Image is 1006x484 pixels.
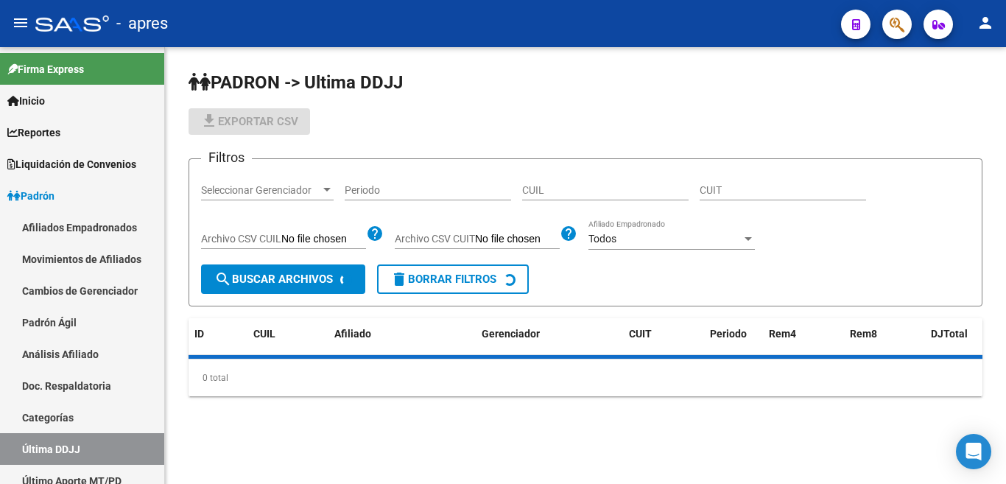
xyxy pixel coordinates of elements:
span: CUIT [629,328,652,340]
mat-icon: search [214,270,232,288]
span: Seleccionar Gerenciador [201,184,320,197]
div: 0 total [189,360,982,396]
input: Archivo CSV CUIT [475,233,560,246]
h3: Filtros [201,147,252,168]
span: Buscar Archivos [214,273,333,286]
mat-icon: menu [12,14,29,32]
span: Periodo [710,328,747,340]
span: DJTotal [931,328,968,340]
span: Inicio [7,93,45,109]
datatable-header-cell: ID [189,318,247,350]
span: Padrón [7,188,54,204]
span: PADRON -> Ultima DDJJ [189,72,403,93]
datatable-header-cell: CUIT [623,318,704,350]
mat-icon: delete [390,270,408,288]
span: Liquidación de Convenios [7,156,136,172]
span: Archivo CSV CUIL [201,233,281,245]
mat-icon: help [366,225,384,242]
span: Firma Express [7,61,84,77]
datatable-header-cell: Periodo [704,318,763,350]
datatable-header-cell: DJTotal [925,318,1006,350]
mat-icon: help [560,225,577,242]
button: Buscar Archivos [201,264,365,294]
span: Reportes [7,124,60,141]
span: Rem8 [850,328,877,340]
datatable-header-cell: Rem8 [844,318,925,350]
span: Todos [588,233,616,245]
span: Exportar CSV [200,115,298,128]
span: Gerenciador [482,328,540,340]
button: Borrar Filtros [377,264,529,294]
span: Afiliado [334,328,371,340]
input: Archivo CSV CUIL [281,233,366,246]
datatable-header-cell: CUIL [247,318,328,350]
span: ID [194,328,204,340]
div: Open Intercom Messenger [956,434,991,469]
datatable-header-cell: Gerenciador [476,318,623,350]
span: - apres [116,7,168,40]
mat-icon: file_download [200,112,218,130]
button: Exportar CSV [189,108,310,135]
span: Archivo CSV CUIT [395,233,475,245]
datatable-header-cell: Afiliado [328,318,476,350]
span: Rem4 [769,328,796,340]
datatable-header-cell: Rem4 [763,318,844,350]
span: CUIL [253,328,275,340]
span: Borrar Filtros [390,273,496,286]
mat-icon: person [977,14,994,32]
